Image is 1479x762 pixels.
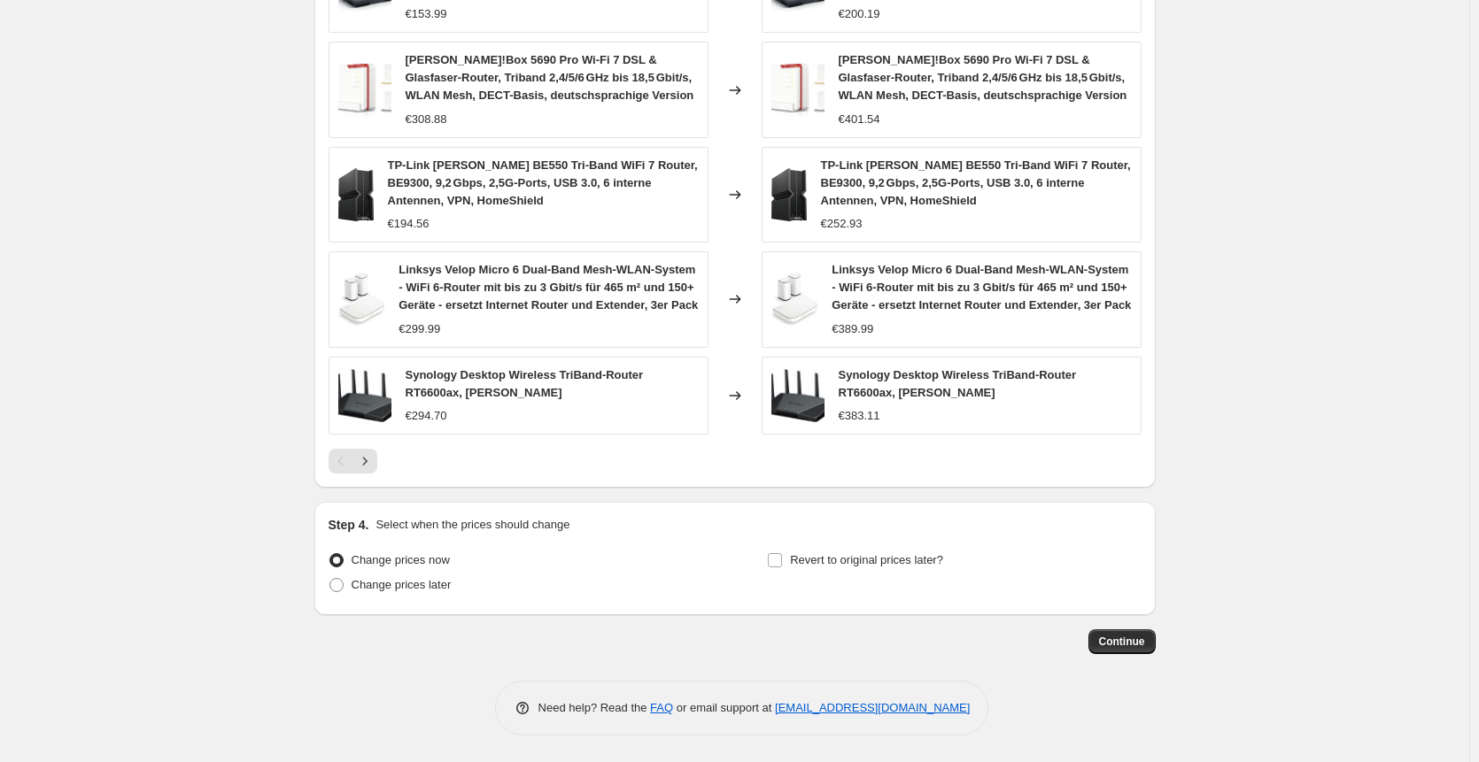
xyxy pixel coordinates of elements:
[352,578,452,591] span: Change prices later
[839,5,880,23] div: €200.19
[538,701,651,714] span: Need help? Read the
[352,449,377,473] button: Next
[388,215,430,233] div: €194.56
[406,111,447,128] div: €308.88
[771,369,825,422] img: 51HvxRxQjVL._AC_SL1200_80x.jpg
[406,368,644,399] span: Synology Desktop Wireless TriBand-Router RT6600ax, [PERSON_NAME]
[771,168,807,221] img: 61t3tyWyvKL._AC_SL1500_80x.jpg
[650,701,673,714] a: FAQ
[406,53,694,102] span: [PERSON_NAME]!Box 5690 Pro Wi-Fi 7 DSL & Glasfaser-Router, Triband 2,4/5/6 GHz bis 18,5 Gbit/s, W...
[399,320,440,338] div: €299.99
[771,64,825,117] img: 61rOPuiBL6L._AC_SL1500_80x.jpg
[775,701,970,714] a: [EMAIL_ADDRESS][DOMAIN_NAME]
[1088,629,1156,654] button: Continue
[338,273,385,326] img: 51_JeFtNjvL._AC_SL1500_80x.jpg
[790,553,943,566] span: Revert to original prices later?
[821,215,863,233] div: €252.93
[771,273,818,326] img: 51_JeFtNjvL._AC_SL1500_80x.jpg
[839,53,1127,102] span: [PERSON_NAME]!Box 5690 Pro Wi-Fi 7 DSL & Glasfaser-Router, Triband 2,4/5/6 GHz bis 18,5 Gbit/s, W...
[376,516,569,534] p: Select when the prices should change
[832,320,873,338] div: €389.99
[406,5,447,23] div: €153.99
[673,701,775,714] span: or email support at
[338,168,374,221] img: 61t3tyWyvKL._AC_SL1500_80x.jpg
[406,407,447,425] div: €294.70
[329,449,377,473] nav: Pagination
[352,553,450,566] span: Change prices now
[839,368,1077,399] span: Synology Desktop Wireless TriBand-Router RT6600ax, [PERSON_NAME]
[839,111,880,128] div: €401.54
[399,263,698,312] span: Linksys Velop Micro 6 Dual-Band Mesh-WLAN-System - WiFi 6-Router mit bis zu 3 Gbit/s für 465 m² u...
[338,369,391,422] img: 51HvxRxQjVL._AC_SL1200_80x.jpg
[338,64,391,117] img: 61rOPuiBL6L._AC_SL1500_80x.jpg
[839,407,880,425] div: €383.11
[832,263,1131,312] span: Linksys Velop Micro 6 Dual-Band Mesh-WLAN-System - WiFi 6-Router mit bis zu 3 Gbit/s für 465 m² u...
[821,158,1131,207] span: TP-Link [PERSON_NAME] BE550 Tri-Band WiFi 7 Router, BE9300, 9,2 Gbps, 2,5G-Ports, USB 3.0, 6 inte...
[388,158,698,207] span: TP-Link [PERSON_NAME] BE550 Tri-Band WiFi 7 Router, BE9300, 9,2 Gbps, 2,5G-Ports, USB 3.0, 6 inte...
[1099,635,1145,649] span: Continue
[329,516,369,534] h2: Step 4.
